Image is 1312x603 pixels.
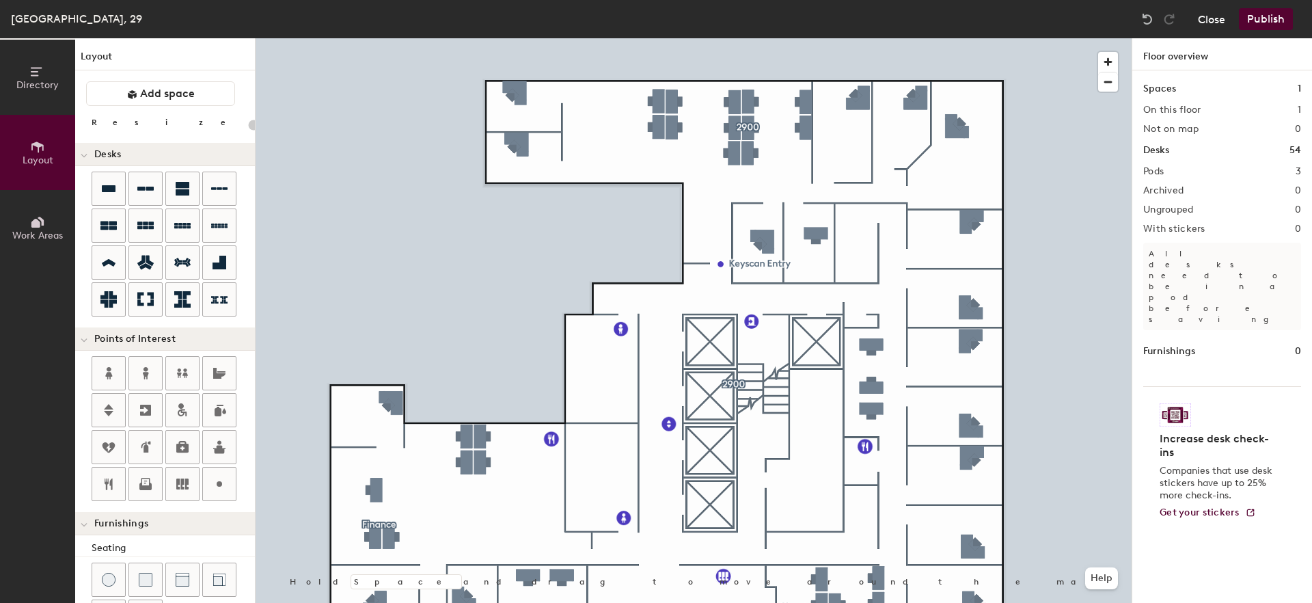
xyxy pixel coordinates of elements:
img: Couch (middle) [176,573,189,587]
h2: 0 [1295,185,1301,196]
p: Companies that use desk stickers have up to 25% more check-ins. [1160,465,1276,502]
h1: 0 [1295,344,1301,359]
h1: Desks [1143,143,1169,158]
h2: Archived [1143,185,1184,196]
span: Furnishings [94,518,148,529]
button: Couch (corner) [202,563,236,597]
div: [GEOGRAPHIC_DATA], 29 [11,10,142,27]
button: Couch (middle) [165,563,200,597]
span: Desks [94,149,121,160]
span: Directory [16,79,59,91]
h2: Not on map [1143,124,1199,135]
h2: 0 [1295,204,1301,215]
button: Add space [86,81,235,106]
img: Sticker logo [1160,403,1191,427]
button: Publish [1239,8,1293,30]
div: Seating [92,541,255,556]
button: Cushion [128,563,163,597]
a: Get your stickers [1160,507,1256,519]
h2: With stickers [1143,224,1205,234]
h1: Floor overview [1132,38,1312,70]
h2: Pods [1143,166,1164,177]
h2: On this floor [1143,105,1201,116]
div: Resize [92,117,243,128]
h2: Ungrouped [1143,204,1194,215]
h2: 0 [1295,124,1301,135]
h2: 1 [1298,105,1301,116]
span: Work Areas [12,230,63,241]
span: Add space [140,87,195,100]
img: Stool [102,573,115,587]
h1: Layout [75,49,255,70]
h1: Spaces [1143,81,1176,96]
h1: 54 [1289,143,1301,158]
span: Get your stickers [1160,507,1240,518]
span: Points of Interest [94,334,176,345]
h1: 1 [1298,81,1301,96]
h2: 3 [1296,166,1301,177]
h2: 0 [1295,224,1301,234]
p: All desks need to be in a pod before saving [1143,243,1301,330]
span: Layout [23,155,53,166]
img: Undo [1140,12,1154,26]
button: Stool [92,563,126,597]
img: Couch (corner) [213,573,226,587]
button: Help [1085,567,1118,589]
button: Close [1198,8,1225,30]
h1: Furnishings [1143,344,1195,359]
img: Cushion [139,573,152,587]
h4: Increase desk check-ins [1160,432,1276,459]
img: Redo [1162,12,1176,26]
